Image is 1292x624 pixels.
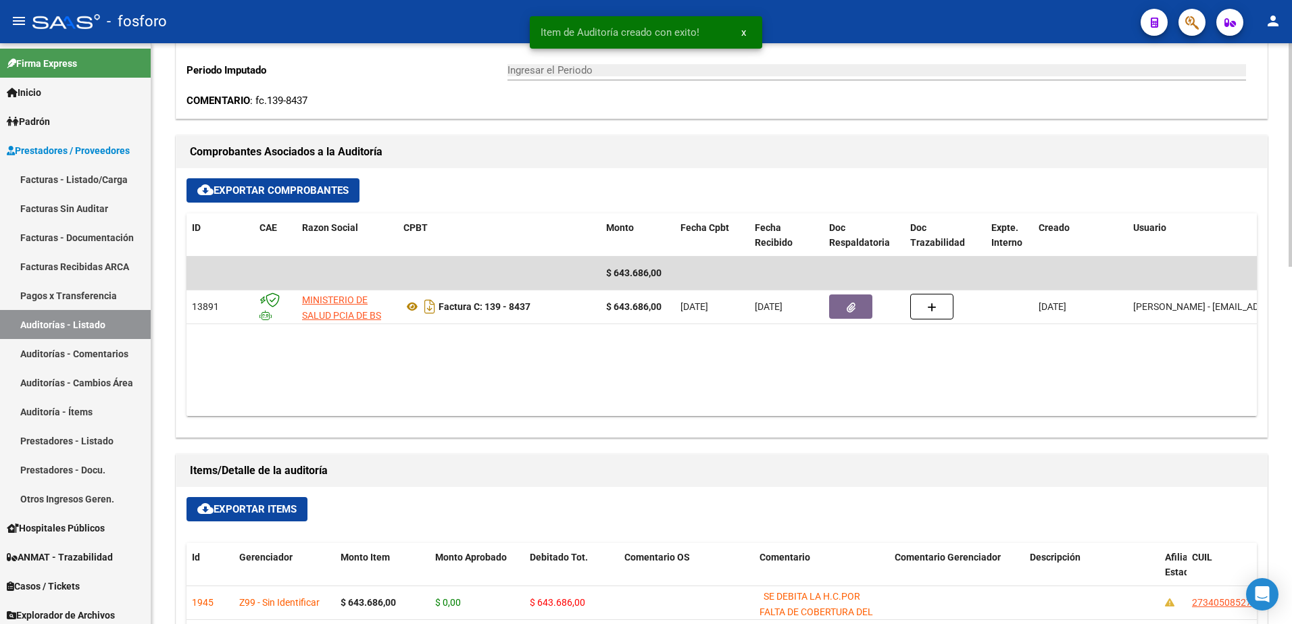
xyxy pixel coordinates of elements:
[1187,543,1261,602] datatable-header-cell: CUIL
[905,213,986,258] datatable-header-cell: Doc Trazabilidad
[889,543,1024,602] datatable-header-cell: Comentario Gerenciador
[187,178,359,203] button: Exportar Comprobantes
[530,597,585,608] span: $ 643.686,00
[524,543,619,602] datatable-header-cell: Debitado Tot.
[297,213,398,258] datatable-header-cell: Razon Social
[619,543,754,602] datatable-header-cell: Comentario OS
[187,63,507,78] p: Periodo Imputado
[824,213,905,258] datatable-header-cell: Doc Respaldatoria
[302,222,358,233] span: Razon Social
[435,552,507,563] span: Monto Aprobado
[187,95,307,107] span: : fc.139-8437
[754,543,889,602] datatable-header-cell: Comentario
[991,222,1022,249] span: Expte. Interno
[341,597,396,608] strong: $ 643.686,00
[7,85,41,100] span: Inicio
[259,222,277,233] span: CAE
[730,20,757,45] button: x
[192,222,201,233] span: ID
[530,552,588,563] span: Debitado Tot.
[1039,301,1066,312] span: [DATE]
[541,26,699,39] span: Item de Auditoría creado con exito!
[1033,213,1128,258] datatable-header-cell: Creado
[7,608,115,623] span: Explorador de Archivos
[192,301,219,312] span: 13891
[680,301,708,312] span: [DATE]
[760,552,810,563] span: Comentario
[254,213,297,258] datatable-header-cell: CAE
[403,222,428,233] span: CPBT
[398,213,601,258] datatable-header-cell: CPBT
[7,521,105,536] span: Hospitales Públicos
[187,543,234,602] datatable-header-cell: Id
[1133,222,1166,233] span: Usuario
[107,7,167,36] span: - fosforo
[755,301,782,312] span: [DATE]
[1030,552,1080,563] span: Descripción
[755,222,793,249] span: Fecha Recibido
[192,552,200,563] span: Id
[680,222,729,233] span: Fecha Cpbt
[192,597,214,608] span: 1945
[1265,13,1281,29] mat-icon: person
[606,267,662,278] span: $ 643.686,00
[187,213,254,258] datatable-header-cell: ID
[829,222,890,249] span: Doc Respaldatoria
[197,182,214,198] mat-icon: cloud_download
[601,213,675,258] datatable-header-cell: Monto
[439,301,530,312] strong: Factura C: 139 - 8437
[606,301,662,312] strong: $ 643.686,00
[234,543,335,602] datatable-header-cell: Gerenciador
[7,114,50,129] span: Padrón
[190,141,1253,163] h1: Comprobantes Asociados a la Auditoría
[239,552,293,563] span: Gerenciador
[749,213,824,258] datatable-header-cell: Fecha Recibido
[187,497,307,521] button: Exportar Items
[1192,597,1251,608] span: 27340508527
[302,294,381,336] span: MINISTERIO DE SALUD PCIA DE BS AS O. P.
[435,597,461,608] span: $ 0,00
[986,213,1033,258] datatable-header-cell: Expte. Interno
[910,222,965,249] span: Doc Trazabilidad
[1192,552,1212,563] span: CUIL
[675,213,749,258] datatable-header-cell: Fecha Cpbt
[1160,543,1187,602] datatable-header-cell: Afiliado Estado
[335,543,430,602] datatable-header-cell: Monto Item
[197,184,349,197] span: Exportar Comprobantes
[187,95,250,107] strong: COMENTARIO
[895,552,1001,563] span: Comentario Gerenciador
[1246,578,1278,610] div: Open Intercom Messenger
[7,550,113,565] span: ANMAT - Trazabilidad
[7,579,80,594] span: Casos / Tickets
[624,552,690,563] span: Comentario OS
[1024,543,1160,602] datatable-header-cell: Descripción
[341,552,390,563] span: Monto Item
[11,13,27,29] mat-icon: menu
[1039,222,1070,233] span: Creado
[741,26,746,38] span: x
[239,597,320,608] span: Z99 - Sin Identificar
[190,460,1253,482] h1: Items/Detalle de la auditoría
[197,500,214,517] mat-icon: cloud_download
[197,503,297,515] span: Exportar Items
[421,296,439,317] i: Descargar documento
[7,143,130,158] span: Prestadores / Proveedores
[7,56,77,71] span: Firma Express
[430,543,524,602] datatable-header-cell: Monto Aprobado
[606,222,634,233] span: Monto
[1165,552,1199,578] span: Afiliado Estado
